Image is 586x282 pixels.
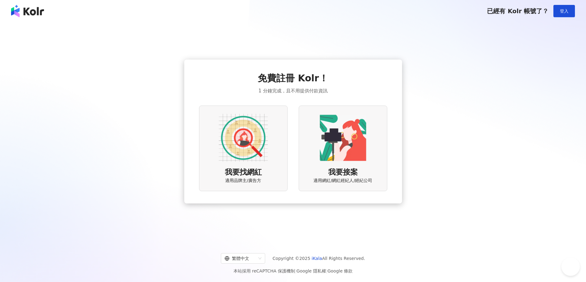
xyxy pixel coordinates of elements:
span: 適用品牌主/廣告方 [225,178,261,184]
span: 我要找網紅 [225,167,262,178]
span: | [295,268,297,273]
span: 已經有 Kolr 帳號了？ [487,7,548,15]
span: 本站採用 reCAPTCHA 保護機制 [233,267,353,275]
span: | [326,268,328,273]
img: KOL identity option [318,113,368,162]
img: logo [11,5,44,17]
span: 免費註冊 Kolr！ [258,72,328,85]
a: Google 隱私權 [297,268,326,273]
span: 1 分鐘完成，且不用提供付款資訊 [258,87,327,95]
span: 登入 [560,9,568,14]
span: Copyright © 2025 All Rights Reserved. [273,255,365,262]
span: 適用網紅/網紅經紀人/經紀公司 [313,178,372,184]
button: 登入 [553,5,575,17]
img: AD identity option [219,113,268,162]
a: Google 條款 [327,268,353,273]
a: iKala [312,256,322,261]
iframe: Help Scout Beacon - Open [561,257,580,276]
div: 繁體中文 [225,253,256,263]
span: 我要接案 [328,167,358,178]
